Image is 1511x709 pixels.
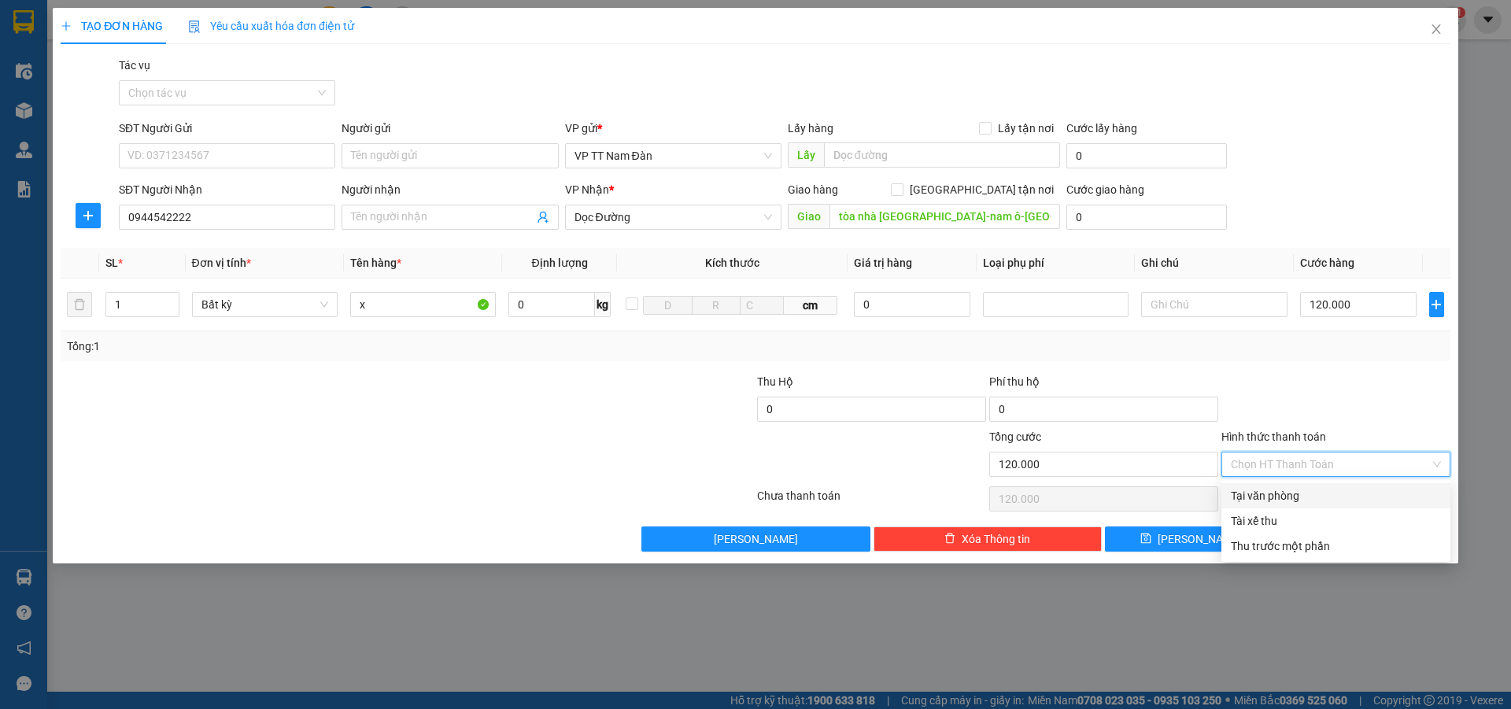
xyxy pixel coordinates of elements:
[42,16,141,50] strong: HÃNG XE HẢI HOÀNG GIA
[1066,143,1227,168] input: Cước lấy hàng
[61,20,163,32] span: TẠO ĐƠN HÀNG
[1105,526,1276,552] button: save[PERSON_NAME]
[1231,512,1441,530] div: Tài xế thu
[1135,248,1293,279] th: Ghi chú
[188,20,354,32] span: Yêu cầu xuất hóa đơn điện tử
[989,373,1218,397] div: Phí thu hộ
[740,296,784,315] input: C
[962,530,1030,548] span: Xóa Thông tin
[1221,430,1326,443] label: Hình thức thanh toán
[1066,205,1227,230] input: Cước giao hàng
[788,183,838,196] span: Giao hàng
[755,487,988,515] div: Chưa thanh toán
[944,533,955,545] span: delete
[757,375,793,388] span: Thu Hộ
[1066,183,1144,196] label: Cước giao hàng
[692,296,741,315] input: R
[1300,257,1354,269] span: Cước hàng
[61,20,72,31] span: plus
[565,120,781,137] div: VP gửi
[350,292,496,317] input: VD: Bàn, Ghế
[201,293,328,316] span: Bất kỳ
[342,120,558,137] div: Người gửi
[76,203,101,228] button: plus
[67,292,92,317] button: delete
[1430,23,1443,35] span: close
[537,211,549,223] span: user-add
[788,204,829,229] span: Giao
[874,526,1103,552] button: deleteXóa Thông tin
[1414,8,1458,52] button: Close
[1141,292,1287,317] input: Ghi Chú
[119,120,335,137] div: SĐT Người Gửi
[784,296,837,315] span: cm
[992,120,1060,137] span: Lấy tận nơi
[119,181,335,198] div: SĐT Người Nhận
[903,181,1060,198] span: [GEOGRAPHIC_DATA] tận nơi
[1066,122,1137,135] label: Cước lấy hàng
[1231,537,1441,555] div: Thu trước một phần
[67,338,583,355] div: Tổng: 1
[565,183,609,196] span: VP Nhận
[1158,530,1242,548] span: [PERSON_NAME]
[705,257,759,269] span: Kích thước
[9,65,28,143] img: logo
[714,530,798,548] span: [PERSON_NAME]
[192,257,251,269] span: Đơn vị tính
[1231,487,1441,504] div: Tại văn phòng
[574,144,772,168] span: VP TT Nam Đàn
[574,205,772,229] span: Dọc Đường
[788,122,833,135] span: Lấy hàng
[854,292,971,317] input: 0
[1430,298,1443,311] span: plus
[51,115,131,149] strong: PHIẾU GỬI HÀNG
[643,296,692,315] input: D
[788,142,824,168] span: Lấy
[76,209,100,222] span: plus
[105,257,118,269] span: SL
[1140,533,1151,545] span: save
[977,248,1135,279] th: Loại phụ phí
[824,142,1060,168] input: Dọc đường
[595,292,611,317] span: kg
[531,257,587,269] span: Định lượng
[854,257,912,269] span: Giá trị hàng
[989,430,1041,443] span: Tổng cước
[33,53,146,94] span: 42 [PERSON_NAME] - Vinh - [GEOGRAPHIC_DATA]
[1429,292,1444,317] button: plus
[119,59,150,72] label: Tác vụ
[342,181,558,198] div: Người nhận
[829,204,1060,229] input: Dọc đường
[188,20,201,33] img: icon
[641,526,870,552] button: [PERSON_NAME]
[350,257,401,269] span: Tên hàng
